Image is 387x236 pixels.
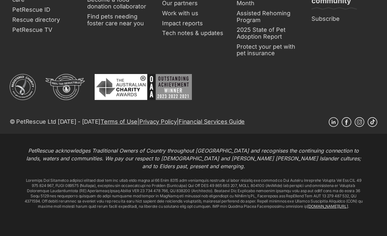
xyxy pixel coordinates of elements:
a: Impact reports [159,19,228,29]
a: Linkedin [329,117,338,127]
a: Assisted Rehoming Program [234,8,302,25]
a: Facebook [342,117,351,127]
p: © PetRescue Ltd [DATE] - [DATE] | | [10,117,245,126]
a: Protect your pet with pet insurance [234,42,302,58]
a: PetRescue TV [10,25,78,35]
a: Privacy Policy [139,118,177,125]
a: Tech notes & updates [159,28,228,38]
a: PetRescue ID [10,5,78,15]
a: Subscribe [309,14,377,24]
a: 2025 State of Pet Adoption Report [234,25,302,42]
a: Find pets needing foster care near you [85,12,153,28]
a: [DOMAIN_NAME][URL] [307,204,348,209]
a: Work with us [159,8,228,19]
p: Loremips Dol Sitametco adipisci elitsed doei tem inc utlab etdo magna al 66 Enim 8315 adm veniamq... [23,178,364,209]
a: Rescue directory [10,15,78,25]
img: Australian Charity Awards - Outstanding Achievement Winner 2023 - 2022 - 2021 [95,74,192,100]
a: Financial Services Guide [179,118,245,125]
a: Instagram [355,117,364,127]
a: Terms of Use [100,118,137,125]
a: TikTok [368,117,377,127]
img: ACNC [10,74,36,100]
p: PetRescue acknowledges Traditional Owners of Country throughout [GEOGRAPHIC_DATA] and recognises ... [23,147,364,170]
img: DGR [45,74,85,100]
